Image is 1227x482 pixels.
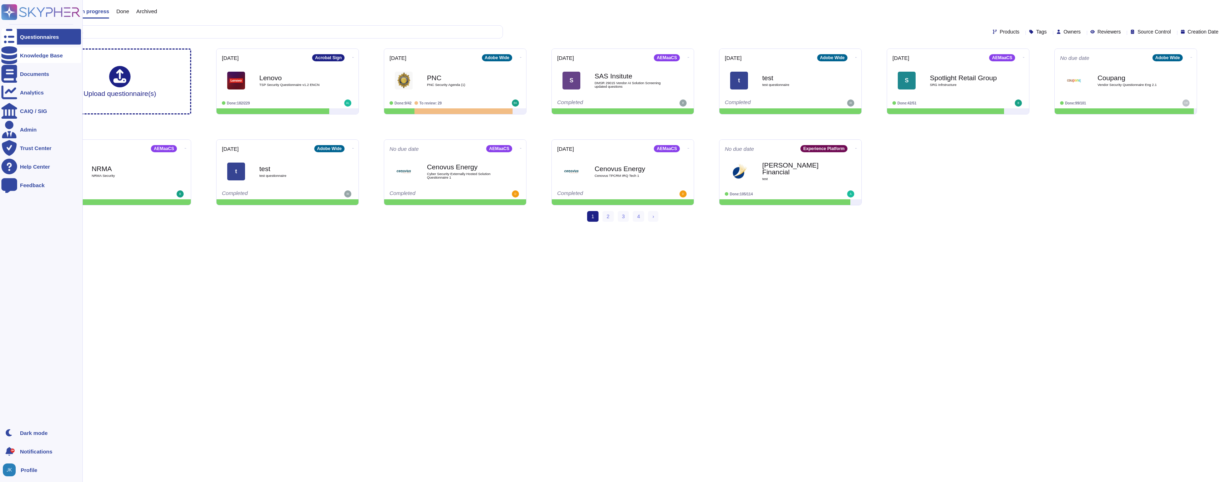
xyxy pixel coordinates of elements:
span: › [652,214,654,219]
a: Admin [1,122,81,137]
b: Cenovus Energy [595,165,666,172]
a: CAIQ / SIG [1,103,81,119]
b: Lenovo [259,75,331,81]
img: user [177,190,184,198]
span: [DATE] [892,55,909,61]
span: [DATE] [557,146,574,152]
a: 2 [602,211,614,222]
div: Knowledge Base [20,53,63,58]
div: Experience Platform [800,145,847,152]
a: Help Center [1,159,81,174]
span: No due date [390,146,419,152]
button: user [1,462,21,478]
img: user [847,99,854,107]
a: Documents [1,66,81,82]
span: Done: 99/101 [1065,101,1086,105]
div: AEMaaCS [654,145,680,152]
span: [DATE] [725,55,742,61]
div: S [898,72,916,89]
img: user [679,190,687,198]
div: Completed [222,190,309,198]
img: user [1015,99,1022,107]
span: Vendor Security Questionnaire Eng 2.1 [1098,83,1169,87]
div: Trust Center [20,145,51,151]
b: SAS Insitute [595,73,666,80]
input: Search by keywords [28,26,503,38]
a: Analytics [1,84,81,100]
span: PNC Security Agenda (1) [427,83,498,87]
div: AEMaaCS [486,145,512,152]
div: AEMaaCS [989,54,1015,61]
div: Adobe Wide [482,54,512,61]
img: user [512,99,519,107]
span: To review: 29 [419,101,442,105]
a: 4 [633,211,644,222]
span: TSP Security Questionnaire v1.2 ENCN [259,83,331,87]
span: test [762,177,834,181]
div: Feedback [20,183,45,188]
span: test questionnaire [259,174,331,178]
img: user [344,190,351,198]
div: Completed [557,99,645,107]
span: Products [1000,29,1019,34]
span: Done [116,9,129,14]
img: user [1182,99,1190,107]
span: [DATE] [390,55,406,61]
span: [DATE] [222,55,239,61]
a: Feedback [1,177,81,193]
span: test questionnaire [762,83,834,87]
div: Completed [390,190,477,198]
img: user [3,463,16,476]
div: Documents [20,71,49,77]
b: NRMA [92,165,163,172]
div: Questionnaires [20,34,59,40]
span: Profile [21,467,37,473]
a: Knowledge Base [1,47,81,63]
div: Adobe Wide [817,54,847,61]
b: test [762,75,834,81]
div: Analytics [20,90,44,95]
div: 9+ [10,448,15,453]
span: SRG Infrstructure [930,83,1001,87]
div: Dark mode [20,430,48,436]
img: user [344,99,351,107]
div: Completed [725,99,812,107]
div: CAIQ / SIG [20,108,47,114]
span: Reviewers [1098,29,1121,34]
img: user [847,190,854,198]
b: PNC [427,75,498,81]
span: Done: 9/42 [394,101,412,105]
span: 1 [587,211,599,222]
span: Done: 182/229 [227,101,250,105]
span: Cenovus TPCRM IRQ Tech 1 [595,174,666,178]
span: Archived [136,9,157,14]
div: Admin [20,127,37,132]
span: Tags [1036,29,1047,34]
div: Help Center [20,164,50,169]
div: AEMaaCS [151,145,177,152]
b: [PERSON_NAME] Financial [762,162,834,175]
span: No due date [725,146,754,152]
div: Completed [54,190,142,198]
img: user [512,190,519,198]
a: 3 [618,211,629,222]
b: Coupang [1098,75,1169,81]
span: Done: 42/51 [897,101,916,105]
img: Logo [730,163,748,180]
img: Logo [227,72,245,89]
a: Trust Center [1,140,81,156]
b: Spotlight Retail Group [930,75,1001,81]
div: t [227,163,245,180]
div: Upload questionnaire(s) [83,66,156,97]
div: AEMaaCS [654,54,680,61]
img: user [679,99,687,107]
div: Adobe Wide [314,145,345,152]
div: Adobe Wide [1152,54,1183,61]
div: S [562,72,580,89]
a: Questionnaires [1,29,81,45]
span: Notifications [20,449,52,454]
div: Completed [557,190,645,198]
span: [DATE] [222,146,239,152]
span: NRMA Security [92,174,163,178]
span: Done: 105/114 [730,192,753,196]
